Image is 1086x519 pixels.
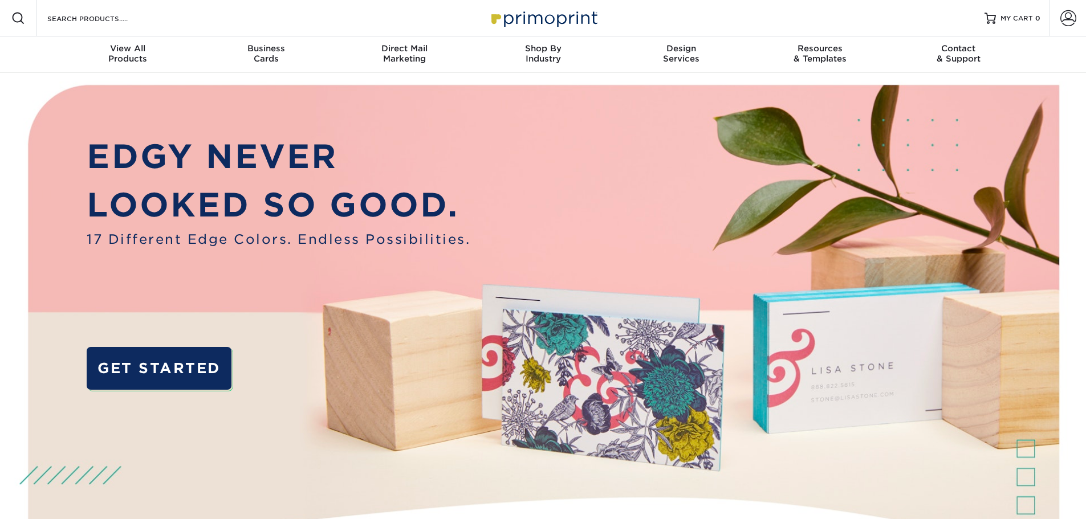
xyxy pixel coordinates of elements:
a: Resources& Templates [751,36,889,73]
span: Contact [889,43,1028,54]
span: Direct Mail [335,43,474,54]
div: Products [59,43,197,64]
div: & Support [889,43,1028,64]
div: Cards [197,43,335,64]
span: 0 [1035,14,1040,22]
span: Business [197,43,335,54]
a: Contact& Support [889,36,1028,73]
a: BusinessCards [197,36,335,73]
div: & Templates [751,43,889,64]
input: SEARCH PRODUCTS..... [46,11,157,25]
a: GET STARTED [87,347,231,390]
a: DesignServices [612,36,751,73]
span: MY CART [1000,14,1033,23]
span: Design [612,43,751,54]
p: EDGY NEVER [87,132,470,181]
span: Shop By [474,43,612,54]
div: Marketing [335,43,474,64]
a: Shop ByIndustry [474,36,612,73]
span: View All [59,43,197,54]
span: Resources [751,43,889,54]
div: Services [612,43,751,64]
span: 17 Different Edge Colors. Endless Possibilities. [87,230,470,249]
a: View AllProducts [59,36,197,73]
a: Direct MailMarketing [335,36,474,73]
p: LOOKED SO GOOD. [87,181,470,230]
img: Primoprint [486,6,600,30]
div: Industry [474,43,612,64]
